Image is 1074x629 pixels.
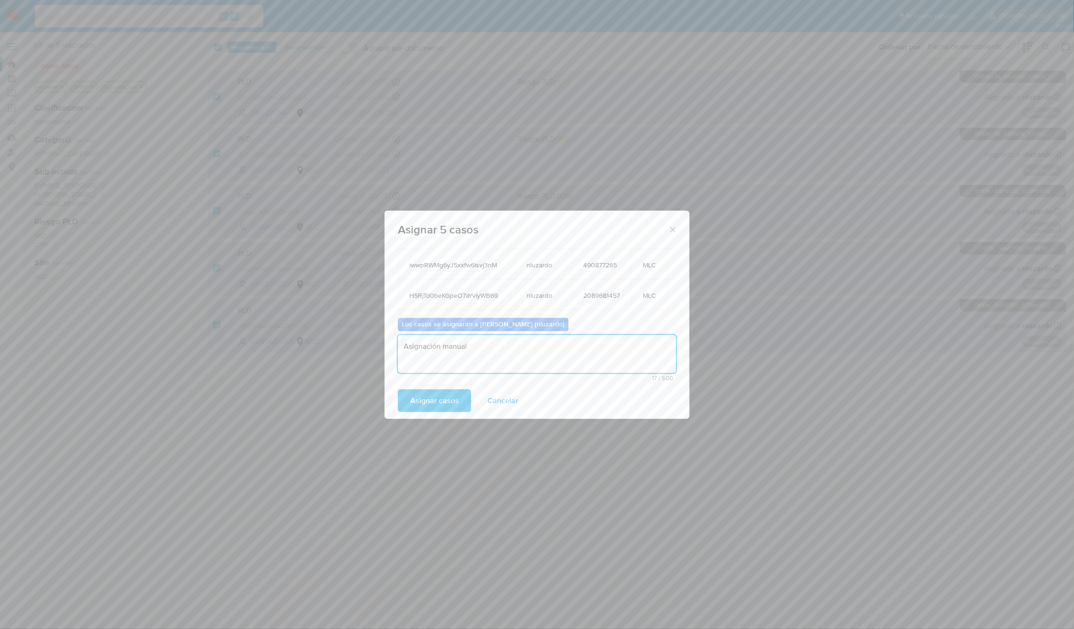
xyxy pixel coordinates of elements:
[583,291,620,300] span: 2089681457
[475,389,531,412] button: Cancelar
[643,291,656,300] span: MLC
[668,225,677,233] button: Cerrar ventana
[398,335,676,373] textarea: Asignación manual
[527,291,560,300] span: nluzardo
[409,291,504,300] span: HSRjTd0beKGpeO7aYvIyWB69
[402,319,565,329] b: Los casos se asignarán a [PERSON_NAME] (nluzardo)
[643,261,656,269] span: MLC
[398,224,668,235] span: Asignar 5 casos
[583,261,620,269] span: 490877265
[527,261,560,269] span: nluzardo
[398,389,471,412] button: Asignar casos
[409,261,504,269] span: iwwpRWMg6yJ5xxfw6Isvj3nM
[410,390,459,411] span: Asignar casos
[385,211,689,419] div: assign-modal
[401,375,673,381] span: Máximo 500 caracteres
[487,390,518,411] span: Cancelar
